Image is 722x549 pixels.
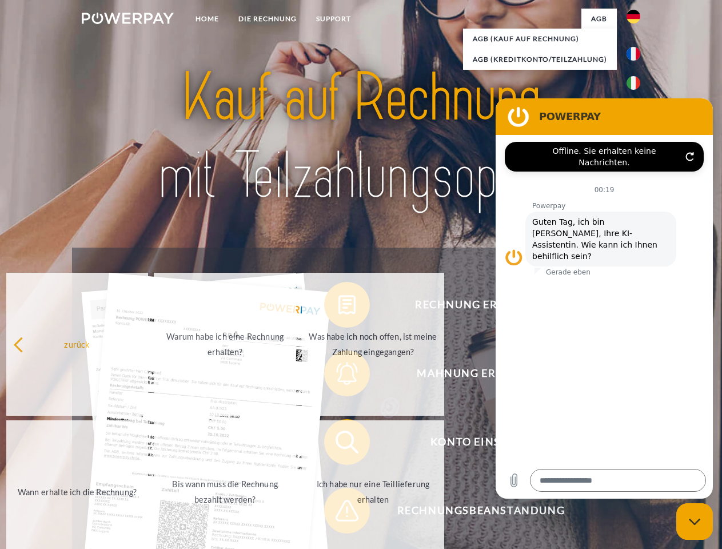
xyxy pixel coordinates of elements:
div: Warum habe ich eine Rechnung erhalten? [161,329,289,360]
span: Rechnungsbeanstandung [341,488,621,534]
img: de [627,10,640,23]
button: Mahnung erhalten? [324,351,621,396]
img: title-powerpay_de.svg [109,55,613,219]
div: Was habe ich noch offen, ist meine Zahlung eingegangen? [309,329,437,360]
a: AGB (Kreditkonto/Teilzahlung) [463,49,617,70]
a: agb [581,9,617,29]
span: Rechnung erhalten? [341,282,621,328]
div: zurück [13,336,142,352]
a: AGB (Kauf auf Rechnung) [463,29,617,49]
img: logo-powerpay-white.svg [82,13,174,24]
a: Home [186,9,229,29]
button: Rechnung erhalten? [324,282,621,328]
a: SUPPORT [306,9,361,29]
iframe: Schaltfläche zum Öffnen des Messaging-Fensters; Konversation läuft [676,503,713,540]
span: Konto einsehen [341,419,621,465]
div: Bis wann muss die Rechnung bezahlt werden? [161,476,289,507]
button: Rechnungsbeanstandung [324,488,621,534]
img: it [627,76,640,90]
div: Wann erhalte ich die Rechnung? [13,484,142,499]
a: Was habe ich noch offen, ist meine Zahlung eingegangen? [302,273,444,416]
span: Mahnung erhalten? [341,351,621,396]
div: Ich habe nur eine Teillieferung erhalten [309,476,437,507]
button: Konto einsehen [324,419,621,465]
iframe: Messaging-Fenster [496,98,713,499]
a: DIE RECHNUNG [229,9,306,29]
img: fr [627,47,640,61]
